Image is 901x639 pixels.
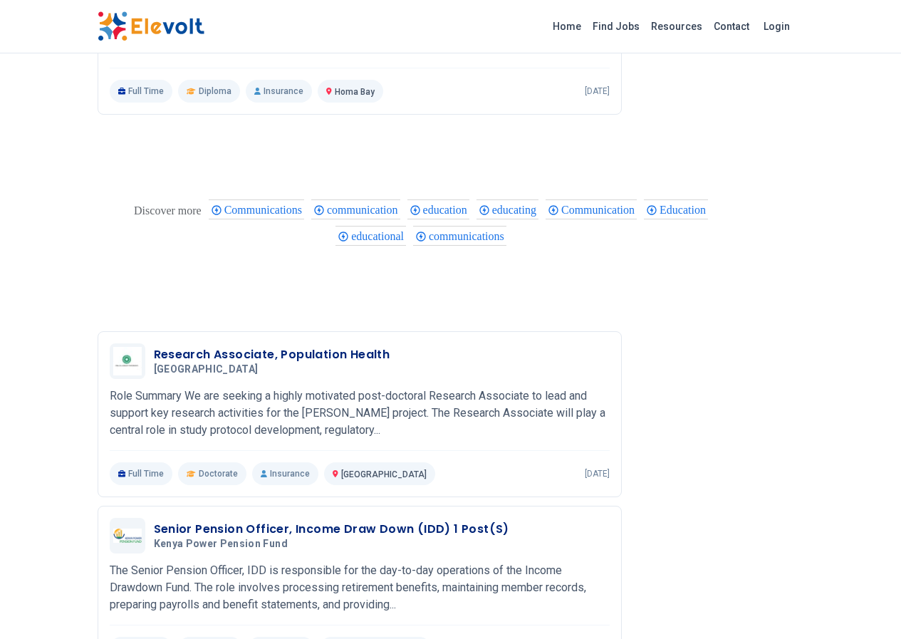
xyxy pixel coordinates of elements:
[134,201,202,221] div: These are topics related to the article that might interest you
[154,346,390,363] h3: Research Associate, Population Health
[546,199,637,219] div: Communication
[708,15,755,38] a: Contact
[110,388,610,439] p: Role Summary We are seeking a highly motivated post-doctoral Research Associate to lead and suppo...
[110,80,173,103] p: Full Time
[327,204,402,216] span: communication
[407,199,469,219] div: education
[154,363,259,376] span: [GEOGRAPHIC_DATA]
[587,15,645,38] a: Find Jobs
[98,11,204,41] img: Elevolt
[335,87,375,97] span: Homa Bay
[110,343,610,485] a: Aga khan UniversityResearch Associate, Population Health[GEOGRAPHIC_DATA]Role Summary We are seek...
[351,230,408,242] span: educational
[246,80,312,103] p: Insurance
[645,15,708,38] a: Resources
[311,199,400,219] div: communication
[113,529,142,543] img: Kenya Power Pension Fund
[209,199,304,219] div: Communications
[755,12,798,41] a: Login
[423,204,472,216] span: education
[110,562,610,613] p: The Senior Pension Officer, IDD is responsible for the day-to-day operations of the Income Drawdo...
[154,538,288,551] span: Kenya Power Pension Fund
[252,462,318,485] p: Insurance
[224,204,306,216] span: Communications
[476,199,538,219] div: educating
[561,204,639,216] span: Communication
[199,468,238,479] span: Doctorate
[585,85,610,97] p: [DATE]
[110,462,173,485] p: Full Time
[585,468,610,479] p: [DATE]
[113,347,142,375] img: Aga khan University
[429,230,509,242] span: communications
[492,204,541,216] span: educating
[547,15,587,38] a: Home
[413,226,506,246] div: communications
[335,226,406,246] div: educational
[341,469,427,479] span: [GEOGRAPHIC_DATA]
[199,85,231,97] span: Diploma
[154,521,509,538] h3: Senior Pension Officer, Income Draw Down (IDD) 1 Post(s)
[830,571,901,639] iframe: Chat Widget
